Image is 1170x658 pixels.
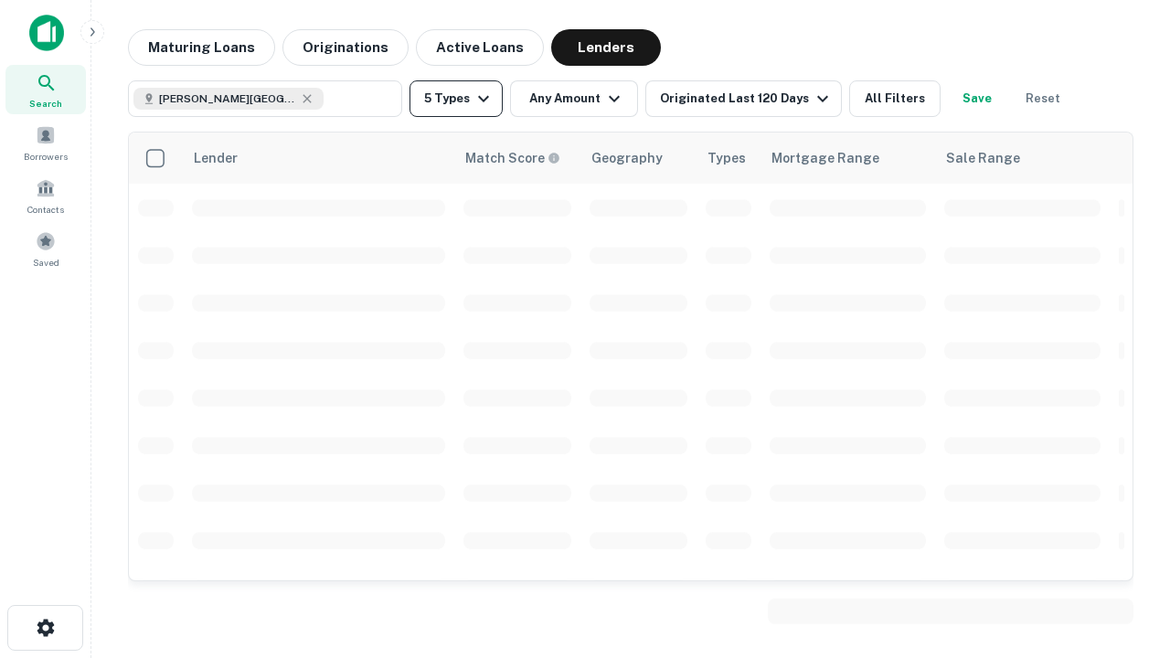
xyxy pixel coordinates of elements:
button: All Filters [849,80,941,117]
button: Any Amount [510,80,638,117]
span: Search [29,96,62,111]
th: Types [697,133,760,184]
span: [PERSON_NAME][GEOGRAPHIC_DATA], [GEOGRAPHIC_DATA] [159,90,296,107]
span: Borrowers [24,149,68,164]
div: Lender [194,147,238,169]
th: Geography [580,133,697,184]
th: Capitalize uses an advanced AI algorithm to match your search with the best lender. The match sco... [454,133,580,184]
th: Lender [183,133,454,184]
button: Save your search to get updates of matches that match your search criteria. [948,80,1006,117]
span: Saved [33,255,59,270]
h6: Match Score [465,148,557,168]
button: Reset [1014,80,1072,117]
div: Types [707,147,746,169]
iframe: Chat Widget [1079,512,1170,600]
button: Maturing Loans [128,29,275,66]
button: Originated Last 120 Days [645,80,842,117]
a: Search [5,65,86,114]
th: Mortgage Range [760,133,935,184]
div: Sale Range [946,147,1020,169]
th: Sale Range [935,133,1110,184]
div: Originated Last 120 Days [660,88,834,110]
div: Geography [591,147,663,169]
button: Active Loans [416,29,544,66]
a: Contacts [5,171,86,220]
button: 5 Types [409,80,503,117]
a: Borrowers [5,118,86,167]
span: Contacts [27,202,64,217]
button: Lenders [551,29,661,66]
a: Saved [5,224,86,273]
div: Capitalize uses an advanced AI algorithm to match your search with the best lender. The match sco... [465,148,560,168]
button: Originations [282,29,409,66]
img: capitalize-icon.png [29,15,64,51]
div: Mortgage Range [771,147,879,169]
